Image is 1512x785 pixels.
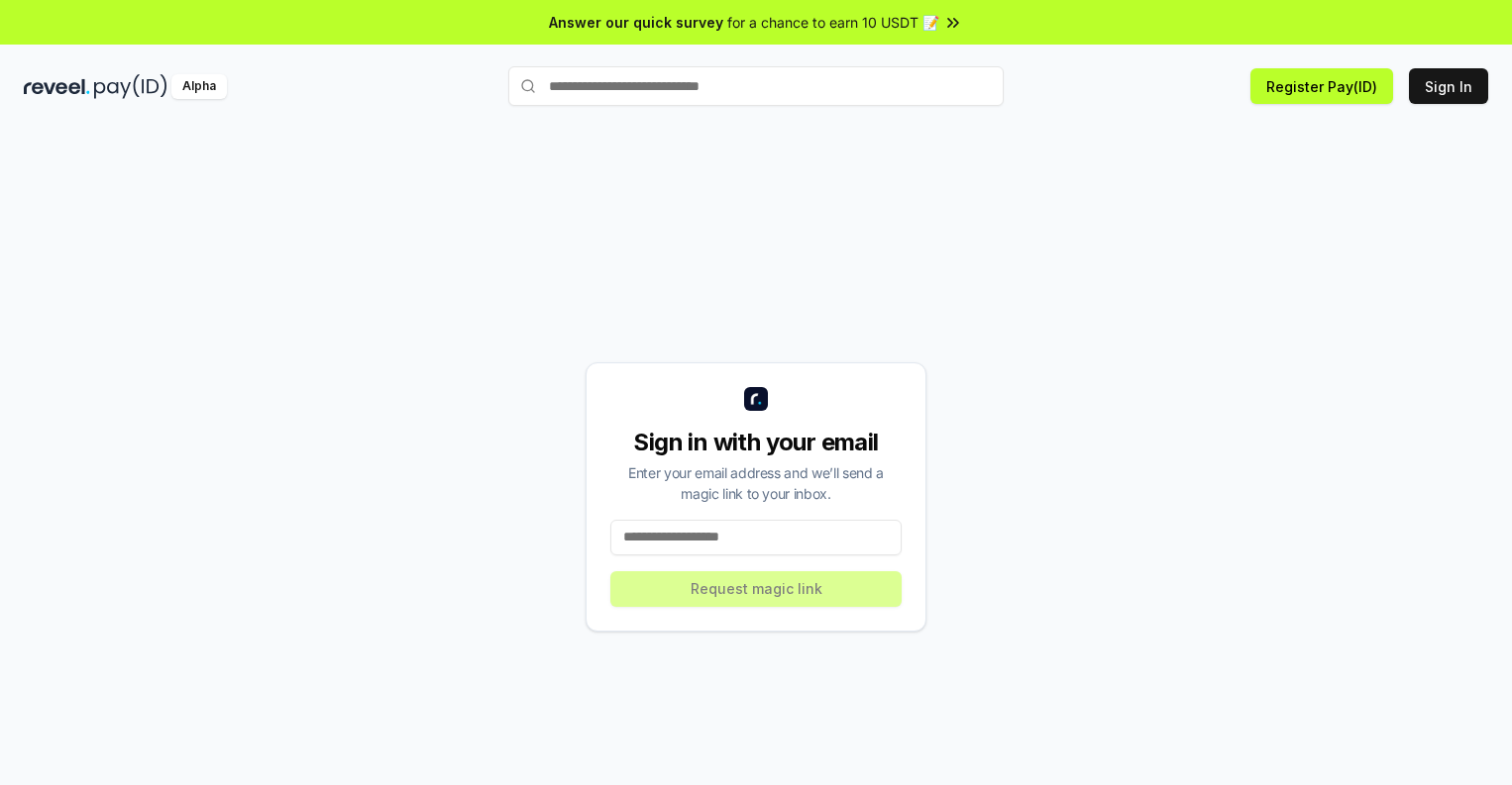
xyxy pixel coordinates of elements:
button: Sign In [1409,68,1488,104]
div: Alpha [171,74,227,99]
span: for a chance to earn 10 USDT 📝 [727,12,939,33]
div: Sign in with your email [610,427,902,458]
button: Register Pay(ID) [1250,68,1393,104]
img: reveel_dark [24,74,90,99]
span: Answer our quick survey [549,12,723,33]
img: logo_small [744,387,768,411]
div: Enter your email address and we’ll send a magic link to your inbox. [610,462,902,504]
img: pay_id [94,74,167,99]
